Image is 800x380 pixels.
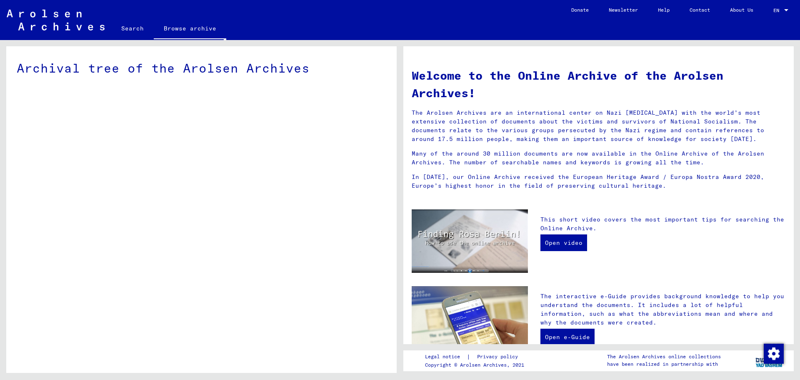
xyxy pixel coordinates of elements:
[412,67,785,102] h1: Welcome to the Online Archive of the Arolsen Archives!
[412,149,785,167] p: Many of the around 30 million documents are now available in the Online Archive of the Arolsen Ar...
[17,59,386,78] div: Archival tree of the Arolsen Archives
[470,352,528,361] a: Privacy policy
[754,350,785,371] img: yv_logo.png
[763,343,783,363] div: Change consent
[607,360,721,368] p: have been realized in partnership with
[412,286,528,364] img: eguide.jpg
[764,344,784,364] img: Change consent
[540,292,785,327] p: The interactive e-Guide provides background knowledge to help you understand the documents. It in...
[412,108,785,143] p: The Arolsen Archives are an international center on Nazi [MEDICAL_DATA] with the world’s most ext...
[540,234,587,251] a: Open video
[412,209,528,273] img: video.jpg
[773,8,782,13] span: EN
[154,18,226,40] a: Browse archive
[540,329,595,345] a: Open e-Guide
[412,173,785,190] p: In [DATE], our Online Archive received the European Heritage Award / Europa Nostra Award 2020, Eu...
[7,10,105,30] img: Arolsen_neg.svg
[425,352,528,361] div: |
[607,353,721,360] p: The Arolsen Archives online collections
[425,352,467,361] a: Legal notice
[425,361,528,369] p: Copyright © Arolsen Archives, 2021
[540,215,785,233] p: This short video covers the most important tips for searching the Online Archive.
[111,18,154,38] a: Search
